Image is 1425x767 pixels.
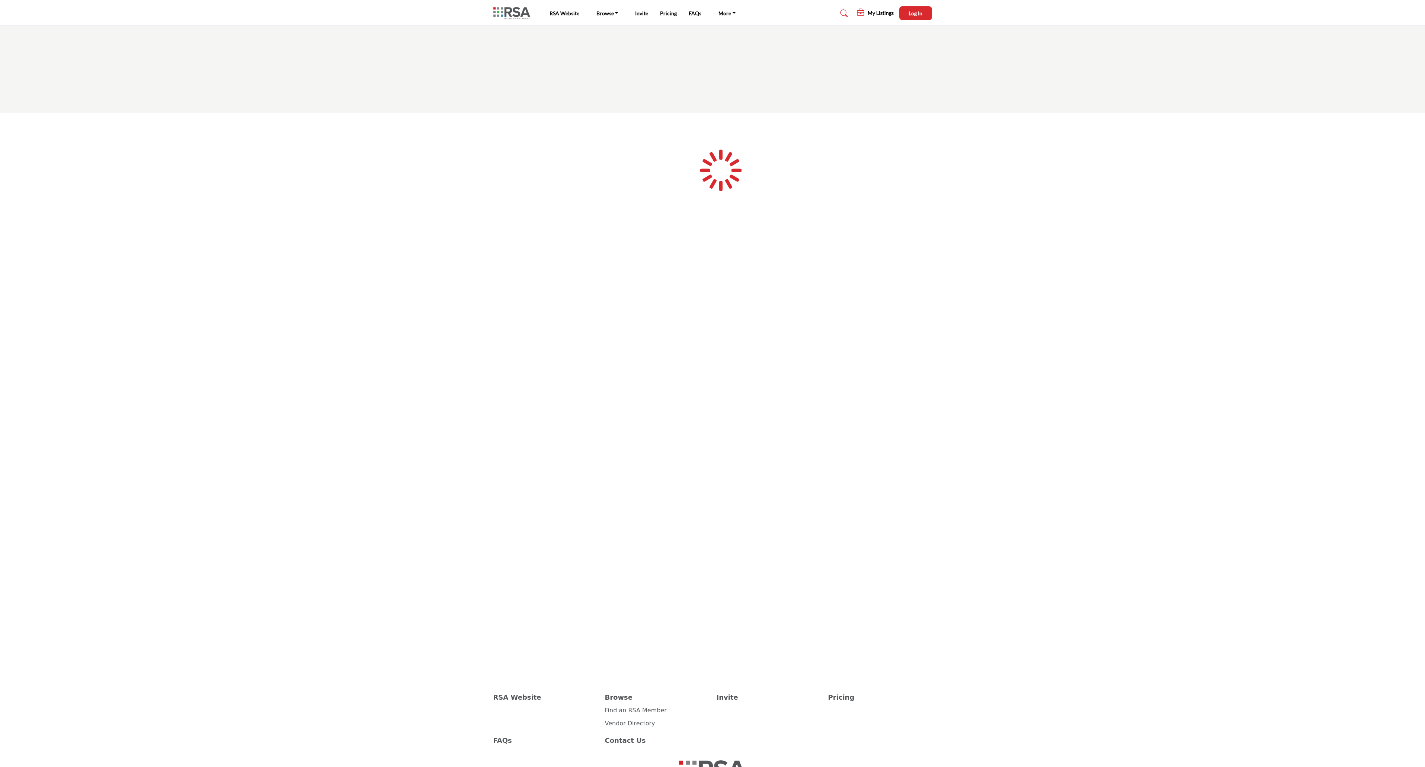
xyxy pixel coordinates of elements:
[899,6,932,20] button: Log In
[713,8,741,19] a: More
[493,735,597,745] a: FAQs
[493,692,597,702] a: RSA Website
[605,707,667,714] a: Find an RSA Member
[833,7,853,19] a: Search
[635,10,648,16] a: Invite
[868,10,894,16] h5: My Listings
[605,735,709,745] a: Contact Us
[550,10,579,16] a: RSA Website
[857,9,894,18] div: My Listings
[591,8,624,19] a: Browse
[660,10,677,16] a: Pricing
[605,720,655,727] a: Vendor Directory
[717,692,820,702] a: Invite
[689,10,701,16] a: FAQs
[605,692,709,702] a: Browse
[493,7,534,19] img: Site Logo
[909,10,922,16] span: Log In
[828,692,932,702] a: Pricing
